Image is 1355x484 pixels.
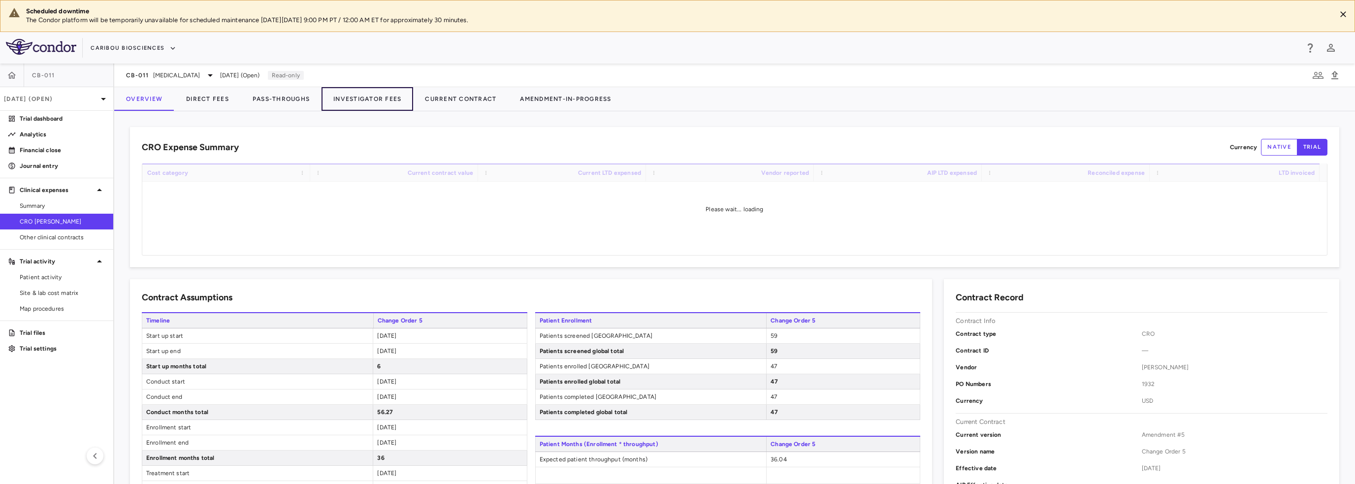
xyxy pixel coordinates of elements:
[771,363,777,370] span: 47
[956,380,1141,388] p: PO Numbers
[377,378,396,385] span: [DATE]
[377,363,381,370] span: 6
[20,273,105,282] span: Patient activity
[142,405,373,419] span: Conduct months total
[956,464,1141,473] p: Effective date
[508,87,623,111] button: Amendment-In-Progress
[766,437,920,452] span: Change Order 5
[142,359,373,374] span: Start up months total
[771,332,777,339] span: 59
[20,217,105,226] span: CRO [PERSON_NAME]
[20,344,105,353] p: Trial settings
[20,186,94,194] p: Clinical expenses
[377,454,384,461] span: 36
[771,393,777,400] span: 47
[20,304,105,313] span: Map procedures
[771,378,778,385] span: 47
[377,393,396,400] span: [DATE]
[535,313,767,328] span: Patient Enrollment
[32,71,55,79] span: CB-011
[20,233,105,242] span: Other clinical contracts
[20,146,105,155] p: Financial close
[1142,396,1327,405] span: USD
[20,257,94,266] p: Trial activity
[26,16,1328,25] p: The Condor platform will be temporarily unavailable for scheduled maintenance [DATE][DATE] 9:00 P...
[377,332,396,339] span: [DATE]
[1142,346,1327,355] span: —
[771,409,778,416] span: 47
[142,435,373,450] span: Enrollment end
[377,409,393,416] span: 56.27
[536,344,766,358] span: Patients screened global total
[1142,380,1327,388] span: 1932
[536,359,766,374] span: Patients enrolled [GEOGRAPHIC_DATA]
[142,313,373,328] span: Timeline
[1230,143,1257,152] p: Currency
[142,328,373,343] span: Start up start
[956,363,1141,372] p: Vendor
[956,418,1005,426] p: Current Contract
[536,374,766,389] span: Patients enrolled global total
[377,470,396,477] span: [DATE]
[1142,329,1327,338] span: CRO
[20,328,105,337] p: Trial files
[766,313,920,328] span: Change Order 5
[956,396,1141,405] p: Currency
[20,289,105,297] span: Site & lab cost matrix
[20,114,105,123] p: Trial dashboard
[174,87,241,111] button: Direct Fees
[1142,430,1327,439] span: Amendment #5
[1142,464,1327,473] span: [DATE]
[956,291,1024,304] h6: Contract Record
[536,389,766,404] span: Patients completed [GEOGRAPHIC_DATA]
[377,424,396,431] span: [DATE]
[6,39,76,55] img: logo-full-SnFGN8VE.png
[142,344,373,358] span: Start up end
[20,130,105,139] p: Analytics
[373,313,527,328] span: Change Order 5
[706,206,763,213] span: Please wait... loading
[956,346,1141,355] p: Contract ID
[91,40,176,56] button: Caribou Biosciences
[1297,139,1327,156] button: trial
[268,71,304,80] p: Read-only
[114,87,174,111] button: Overview
[771,348,777,355] span: 59
[220,71,260,80] span: [DATE] (Open)
[241,87,322,111] button: Pass-Throughs
[536,405,766,419] span: Patients completed global total
[142,466,373,481] span: Treatment start
[4,95,97,103] p: [DATE] (Open)
[536,328,766,343] span: Patients screened [GEOGRAPHIC_DATA]
[142,141,239,154] h6: CRO Expense Summary
[26,7,1328,16] div: Scheduled downtime
[322,87,413,111] button: Investigator Fees
[956,329,1141,338] p: Contract type
[1336,7,1351,22] button: Close
[771,456,787,463] span: 36.04
[1261,139,1297,156] button: native
[142,451,373,465] span: Enrollment months total
[142,291,232,304] h6: Contract Assumptions
[153,71,200,80] span: [MEDICAL_DATA]
[1142,363,1327,372] span: [PERSON_NAME]
[20,201,105,210] span: Summary
[142,389,373,404] span: Conduct end
[956,447,1141,456] p: Version name
[1142,447,1327,456] span: Change Order 5
[956,430,1141,439] p: Current version
[956,317,996,325] p: Contract Info
[413,87,508,111] button: Current Contract
[535,437,767,452] span: Patient Months (Enrollment * throughput)
[377,439,396,446] span: [DATE]
[20,161,105,170] p: Journal entry
[142,374,373,389] span: Conduct start
[377,348,396,355] span: [DATE]
[536,452,766,467] span: Expected patient throughput (months)
[126,71,149,79] span: CB-011
[142,420,373,435] span: Enrollment start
